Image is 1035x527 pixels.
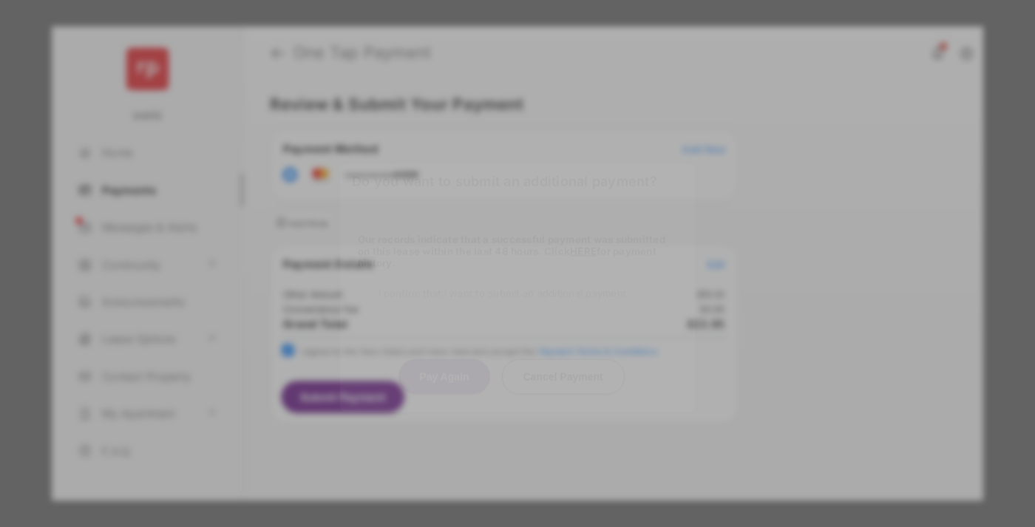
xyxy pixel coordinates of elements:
[398,358,489,394] button: Pay Again
[379,287,629,299] span: I confirm that I want to submit an additional payment.
[340,165,695,199] h2: Do you want to submit an additional payment?
[502,358,625,394] button: Cancel Payment
[570,245,597,256] a: HERE
[358,233,677,268] h5: Our records indicate that a successful payment was submitted on this lease within the last 48 hou...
